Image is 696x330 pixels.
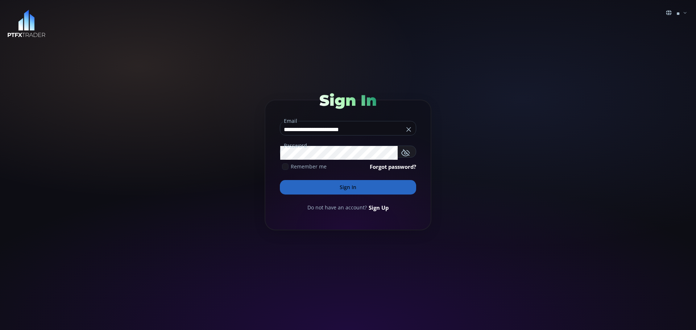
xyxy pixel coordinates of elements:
[369,204,389,212] a: Sign Up
[7,10,46,38] img: LOGO
[280,180,416,195] button: Sign In
[280,204,416,212] div: Do not have an account?
[291,163,327,170] span: Remember me
[370,163,416,171] a: Forgot password?
[319,91,377,110] span: Sign In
